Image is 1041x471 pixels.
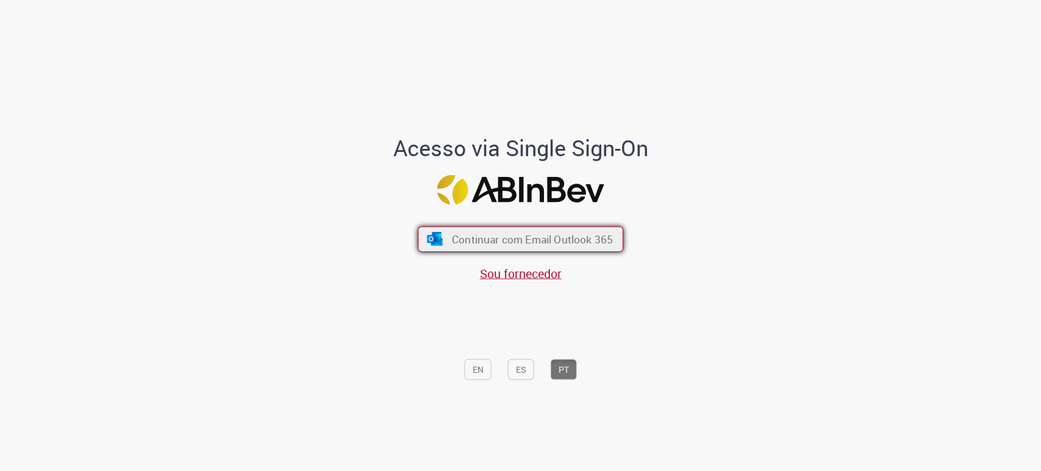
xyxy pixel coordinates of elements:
button: EN [465,359,492,380]
button: PT [551,359,577,380]
a: Sou fornecedor [480,265,562,281]
img: ícone Azure/Microsoft 360 [426,232,443,246]
h1: Acesso via Single Sign-On [351,136,690,160]
button: ES [508,359,534,380]
span: Continuar com Email Outlook 365 [452,232,613,246]
button: ícone Azure/Microsoft 360 Continuar com Email Outlook 365 [418,226,623,252]
img: Logo ABInBev [437,174,604,204]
